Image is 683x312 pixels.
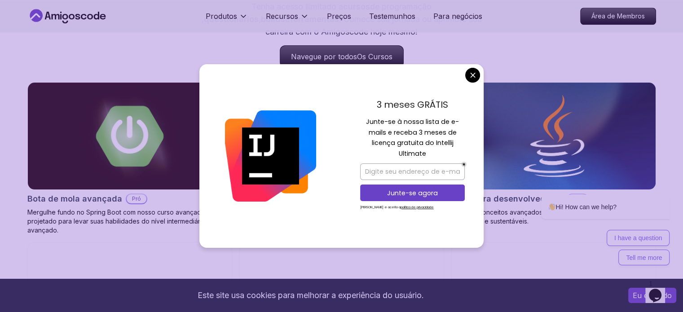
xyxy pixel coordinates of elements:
[266,11,309,29] button: Recursos
[28,83,232,189] img: Cartão de inicialização de primavera avançado
[645,276,674,303] iframe: widget de bate-papo
[206,11,248,29] button: Produtos
[357,52,392,61] font: os cursos
[369,11,415,22] a: Testemunhos
[433,11,482,22] a: Para negócios
[452,83,656,189] img: Cartão Java para Desenvolvedores
[27,82,232,235] a: Cartão de inicialização de primavera avançadoBota de mola avançadaPróMergulhe fundo no Spring Boo...
[628,288,676,303] button: Aceitar cookies
[266,12,298,21] font: Recursos
[291,52,357,61] font: Navegue por todos
[206,12,237,21] font: Produtos
[633,291,672,300] font: Eu entendo
[27,194,122,203] font: Bota de mola avançada
[512,124,674,272] iframe: widget de bate-papo
[451,194,563,203] font: Java para desenvolvedores
[327,11,351,22] a: Preços
[369,12,415,21] font: Testemunhos
[280,45,404,68] a: Navegue por todosos cursos
[198,290,424,300] font: Este site usa cookies para melhorar a experiência do usuário.
[433,12,482,21] font: Para negócios
[591,12,645,20] font: Área de Membros
[580,8,656,25] a: Área de Membros
[327,12,351,21] font: Preços
[451,82,656,226] a: Cartão Java para DesenvolvedoresJava para desenvolvedoresPróAprenda conceitos avançados de Java p...
[132,195,141,202] font: Pró
[27,208,215,234] font: Mergulhe fundo no Spring Boot com nosso curso avançado, projetado para levar suas habilidades do ...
